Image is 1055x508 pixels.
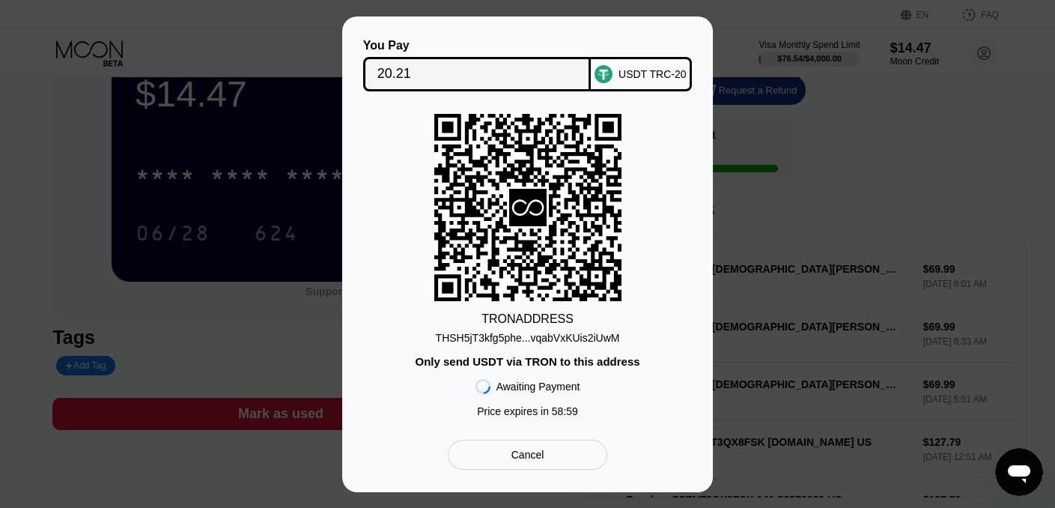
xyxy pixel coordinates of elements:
div: THSH5jT3kfg5phe...vqabVxKUis2iUwM [436,326,620,344]
div: Awaiting Payment [496,381,580,393]
div: Cancel [511,448,544,462]
div: Cancel [448,440,607,470]
div: Only send USDT via TRON to this address [415,355,639,368]
iframe: Button to launch messaging window [995,448,1043,496]
div: You Pay [363,39,592,52]
span: 58 : 59 [552,405,578,417]
div: THSH5jT3kfg5phe...vqabVxKUis2iUwM [436,332,620,344]
div: TRON ADDRESS [481,312,574,326]
div: USDT TRC-20 [618,68,687,80]
div: You PayUSDT TRC-20 [365,39,690,91]
div: Price expires in [477,405,578,417]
